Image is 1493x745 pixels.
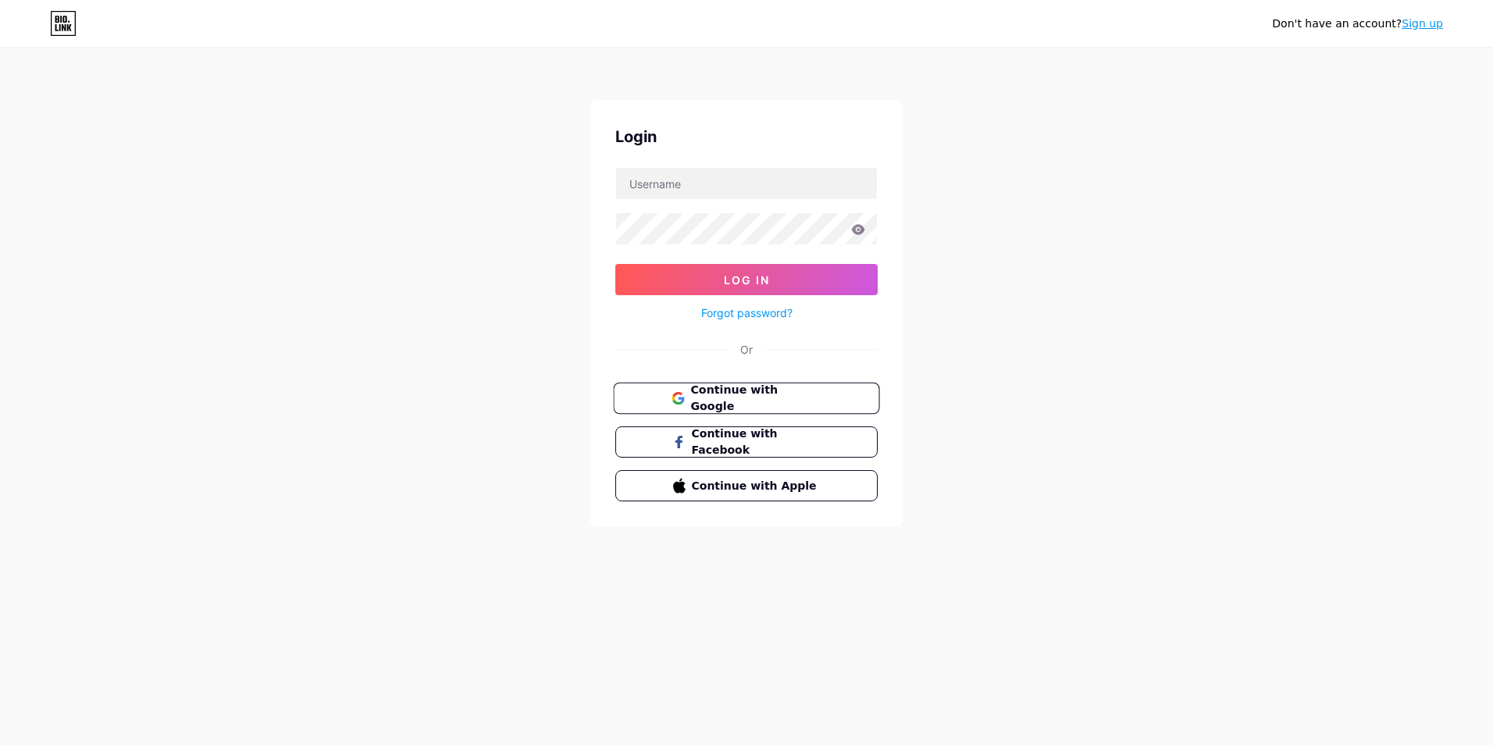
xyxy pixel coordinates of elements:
[615,125,878,148] div: Login
[615,264,878,295] button: Log In
[616,168,877,199] input: Username
[615,470,878,501] button: Continue with Apple
[701,305,793,321] a: Forgot password?
[613,383,879,415] button: Continue with Google
[690,382,821,415] span: Continue with Google
[1272,16,1443,32] div: Don't have an account?
[615,383,878,414] a: Continue with Google
[1402,17,1443,30] a: Sign up
[724,273,770,287] span: Log In
[692,478,821,494] span: Continue with Apple
[740,341,753,358] div: Or
[615,426,878,458] button: Continue with Facebook
[692,426,821,458] span: Continue with Facebook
